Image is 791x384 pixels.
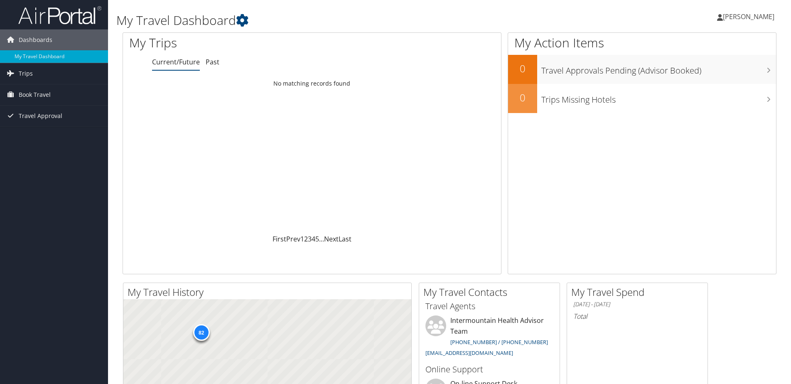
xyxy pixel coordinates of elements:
[319,234,324,244] span: …
[19,106,62,126] span: Travel Approval
[193,324,209,341] div: 82
[123,76,501,91] td: No matching records found
[425,300,553,312] h3: Travel Agents
[128,285,411,299] h2: My Travel History
[308,234,312,244] a: 3
[508,84,776,113] a: 0Trips Missing Hotels
[508,62,537,76] h2: 0
[573,300,701,308] h6: [DATE] - [DATE]
[571,285,707,299] h2: My Travel Spend
[116,12,560,29] h1: My Travel Dashboard
[508,91,537,105] h2: 0
[152,57,200,66] a: Current/Future
[423,285,560,299] h2: My Travel Contacts
[304,234,308,244] a: 2
[339,234,351,244] a: Last
[541,90,776,106] h3: Trips Missing Hotels
[421,315,558,360] li: Intermountain Health Advisor Team
[450,338,548,346] a: [PHONE_NUMBER] / [PHONE_NUMBER]
[19,30,52,50] span: Dashboards
[717,4,783,29] a: [PERSON_NAME]
[19,84,51,105] span: Book Travel
[129,34,337,52] h1: My Trips
[18,5,101,25] img: airportal-logo.png
[206,57,219,66] a: Past
[573,312,701,321] h6: Total
[19,63,33,84] span: Trips
[508,34,776,52] h1: My Action Items
[541,61,776,76] h3: Travel Approvals Pending (Advisor Booked)
[273,234,286,244] a: First
[508,55,776,84] a: 0Travel Approvals Pending (Advisor Booked)
[315,234,319,244] a: 5
[312,234,315,244] a: 4
[300,234,304,244] a: 1
[723,12,774,21] span: [PERSON_NAME]
[425,349,513,357] a: [EMAIL_ADDRESS][DOMAIN_NAME]
[324,234,339,244] a: Next
[286,234,300,244] a: Prev
[425,364,553,375] h3: Online Support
